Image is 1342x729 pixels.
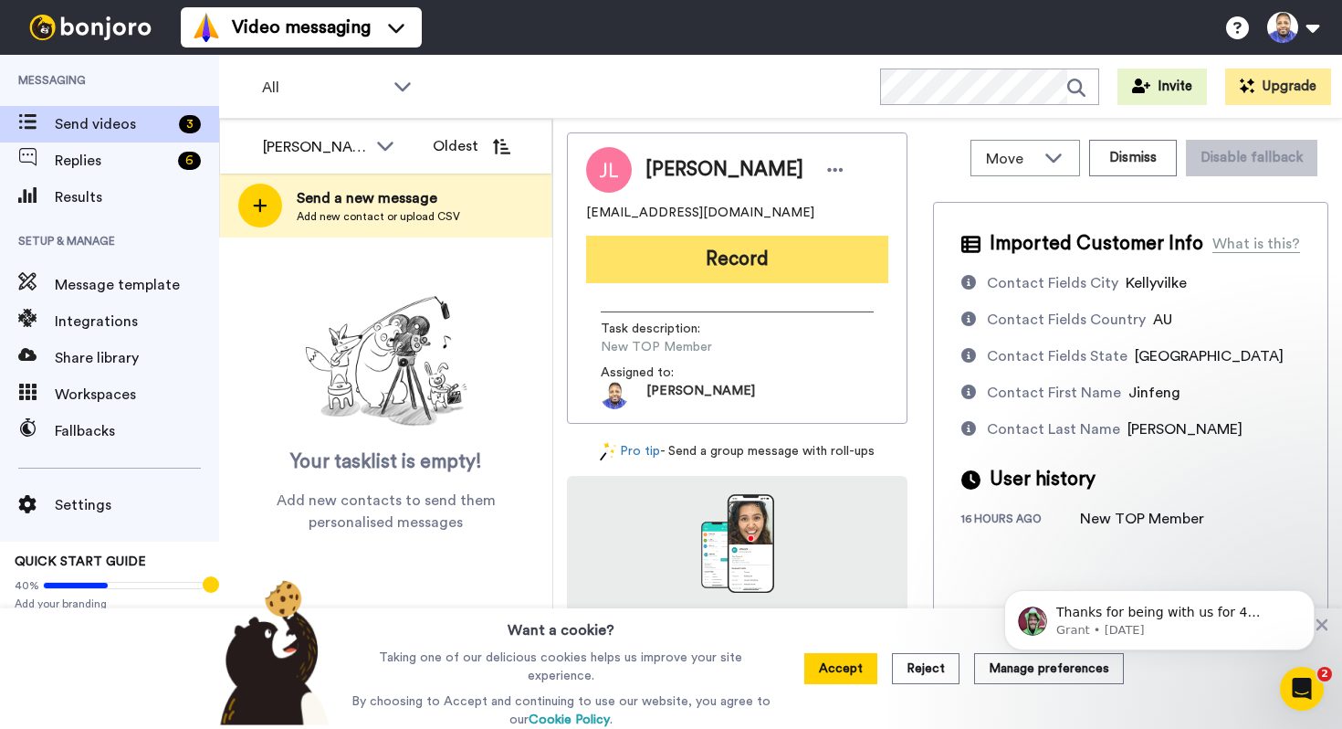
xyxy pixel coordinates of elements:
[15,578,39,593] span: 40%
[178,152,201,170] div: 6
[203,576,219,593] div: Tooltip anchor
[804,653,877,684] button: Accept
[1135,349,1284,364] span: [GEOGRAPHIC_DATA]
[55,494,219,516] span: Settings
[600,442,616,461] img: magic-wand.svg
[290,449,482,476] span: Your tasklist is empty!
[987,309,1146,331] div: Contact Fields Country
[600,442,660,461] a: Pro tip
[55,347,219,369] span: Share library
[15,597,204,611] span: Add your branding
[55,274,219,296] span: Message template
[262,77,384,99] span: All
[567,442,907,461] div: - Send a group message with roll-ups
[1225,69,1331,105] button: Upgrade
[1080,508,1204,530] div: New TOP Member
[586,147,632,193] img: Image of Jin LIU
[15,555,146,568] span: QUICK START GUIDE
[1089,140,1177,176] button: Dismiss
[646,382,755,409] span: [PERSON_NAME]
[601,364,729,382] span: Assigned to:
[1212,233,1300,255] div: What is this?
[701,494,774,593] img: download
[987,382,1121,404] div: Contact First Name
[246,490,525,534] span: Add new contacts to send them personalised messages
[179,115,201,133] div: 3
[55,311,219,333] span: Integrations
[601,338,774,356] span: New TOP Member
[1117,69,1207,105] button: Invite
[645,156,803,184] span: [PERSON_NAME]
[263,136,367,158] div: [PERSON_NAME]
[1153,312,1172,327] span: AU
[586,204,814,222] span: [EMAIL_ADDRESS][DOMAIN_NAME]
[55,150,171,172] span: Replies
[990,230,1203,258] span: Imported Customer Info
[977,552,1342,680] iframe: Intercom notifications message
[419,128,524,164] button: Oldest
[55,186,219,208] span: Results
[295,289,477,435] img: ready-set-action.png
[297,209,460,224] span: Add new contact or upload CSV
[1280,667,1324,711] iframe: Intercom live chat
[586,236,888,283] button: Record
[55,113,172,135] span: Send videos
[990,466,1096,493] span: User history
[529,713,610,726] a: Cookie Policy
[204,579,339,725] img: bear-with-cookie.png
[1127,422,1242,437] span: [PERSON_NAME]
[1317,667,1332,681] span: 2
[192,13,221,42] img: vm-color.svg
[1128,386,1180,400] span: Jinfeng
[347,692,775,729] p: By choosing to Accept and continuing to use our website, you agree to our .
[232,15,371,40] span: Video messaging
[987,418,1120,440] div: Contact Last Name
[601,320,729,338] span: Task description :
[974,653,1124,684] button: Manage preferences
[508,608,614,641] h3: Want a cookie?
[987,345,1127,367] div: Contact Fields State
[55,420,219,442] span: Fallbacks
[347,649,775,685] p: Taking one of our delicious cookies helps us improve your site experience.
[892,653,959,684] button: Reject
[55,384,219,406] span: Workspaces
[22,15,159,40] img: bj-logo-header-white.svg
[987,272,1118,294] div: Contact Fields City
[1186,140,1317,176] button: Disable fallback
[601,382,628,409] img: ACg8ocJhxcHYul2vE4-v43EfBJladGzvRcruOYpaVGW-HfzpNQYm6lk=s96-c
[986,148,1035,170] span: Move
[1126,276,1187,291] span: Kellyvilke
[297,187,460,209] span: Send a new message
[961,512,1080,530] div: 16 hours ago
